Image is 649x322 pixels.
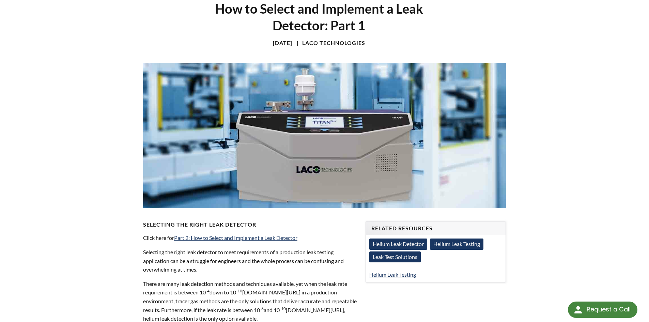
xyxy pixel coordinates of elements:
a: Part 2: How to Select and Implement a Leak Detector [174,234,297,241]
a: Leak Test Solutions [369,251,421,262]
sup: -10 [280,306,286,311]
p: Selecting the right leak detector to meet requirements of a production leak testing application c... [143,248,358,274]
h4: LACO Technologies [293,40,365,47]
p: Click here for [143,233,358,242]
sup: -4 [206,288,210,293]
div: Request a Call [568,302,637,318]
h1: How to Select and Implement a Leak Detector: Part 1 [198,0,440,34]
h4: Related Resources [371,225,500,232]
div: Request a Call [587,302,631,317]
h4: SELECTING THE RIGHT LEAK DETECTOR [143,221,358,228]
a: Helium Leak Testing [430,239,483,249]
h4: [DATE] [273,40,292,47]
sup: -10 [236,288,242,293]
a: Helium Leak Detector [369,239,427,249]
sup: -6 [260,306,264,311]
a: Helium Leak Testing [369,271,416,278]
img: round button [573,304,584,315]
